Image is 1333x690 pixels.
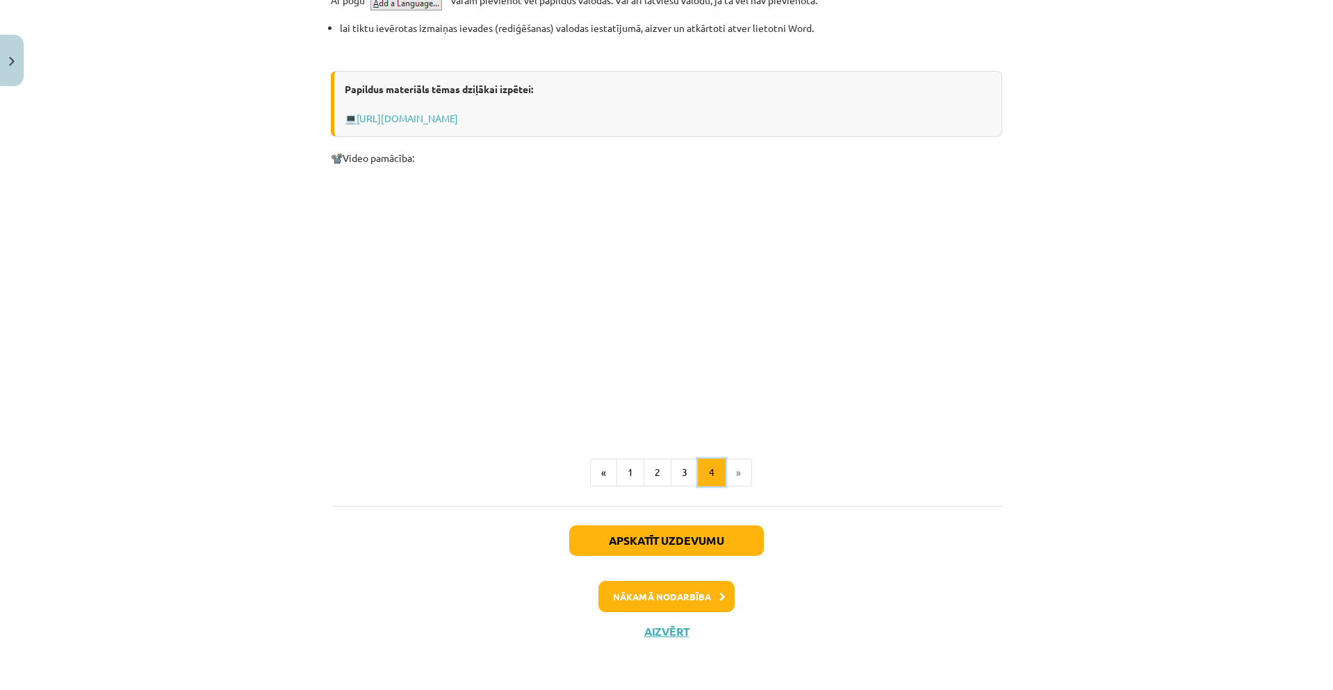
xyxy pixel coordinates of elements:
img: icon-close-lesson-0947bae3869378f0d4975bcd49f059093ad1ed9edebbc8119c70593378902aed.svg [9,57,15,66]
a: [URL][DOMAIN_NAME] [357,112,458,124]
button: « [590,459,617,486]
button: 4 [698,459,726,486]
button: 2 [644,459,671,486]
div: 💻 [331,71,1002,137]
button: Nākamā nodarbība [598,581,735,613]
li: lai tiktu ievērotas izmaiņas ievades (rediģēšanas) valodas iestatījumā, aizver un atkārtoti atver... [340,21,1002,35]
p: 📽️Video pamācība: [331,151,1002,165]
nav: Page navigation example [331,459,1002,486]
button: 3 [671,459,698,486]
strong: Papildus materiāls tēmas dziļākai izpētei: [345,83,533,95]
button: Aizvērt [640,625,693,639]
button: 1 [616,459,644,486]
button: Apskatīt uzdevumu [569,525,764,556]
